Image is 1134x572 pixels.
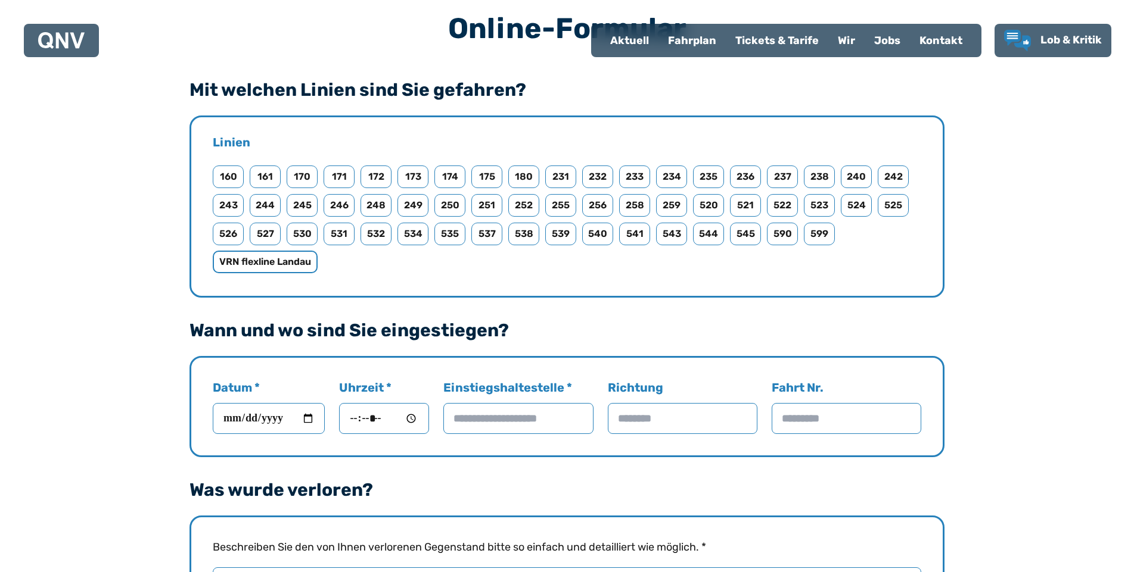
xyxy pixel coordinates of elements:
h3: Online-Formular [189,14,945,43]
legend: Mit welchen Linien sind Sie gefahren? [189,81,526,99]
label: Richtung [608,379,757,434]
a: Kontakt [910,25,972,56]
label: Uhrzeit * [339,379,429,434]
a: Fahrplan [658,25,726,56]
img: QNV Logo [38,32,85,49]
label: Fahrt Nr. [772,379,921,434]
a: Tickets & Tarife [726,25,828,56]
a: QNV Logo [38,29,85,52]
input: Fahrt Nr. [772,403,921,434]
input: Einstiegshaltestelle * [443,403,593,434]
a: Lob & Kritik [1004,30,1102,51]
legend: Was wurde verloren? [189,481,373,499]
legend: Linien [213,134,250,151]
label: Datum * [213,379,325,434]
input: Richtung [608,403,757,434]
a: Aktuell [601,25,658,56]
a: Jobs [865,25,910,56]
input: Uhrzeit * [339,403,429,434]
label: Einstiegshaltestelle * [443,379,593,434]
input: Datum * [213,403,325,434]
span: Lob & Kritik [1040,33,1102,46]
legend: Wann und wo sind Sie eingestiegen? [189,321,509,339]
a: Wir [828,25,865,56]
